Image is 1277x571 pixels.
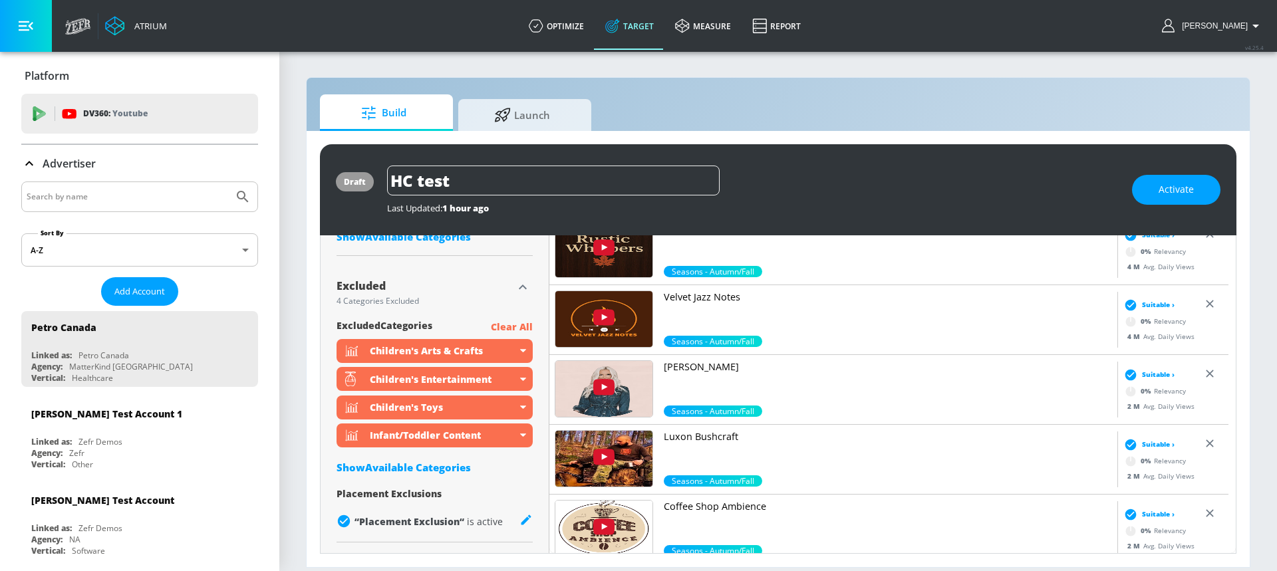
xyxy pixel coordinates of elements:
span: Seasons - Autumn/Fall [664,475,762,487]
div: Avg. Daily Views [1121,331,1195,341]
p: Platform [25,68,69,83]
div: Petro Canada [78,350,129,361]
span: 2 M [1127,401,1143,410]
p: Coffee Shop Ambience [664,500,1112,513]
span: Suitable › [1142,439,1175,449]
div: Suitable › [1121,368,1175,381]
div: MatterKind [GEOGRAPHIC_DATA] [69,361,193,372]
button: Activate [1132,175,1220,205]
div: Avg. Daily Views [1121,540,1195,550]
span: 1 hour ago [442,202,489,214]
div: Agency: [31,361,63,372]
div: Relevancy [1121,381,1186,401]
span: Build [333,97,434,129]
span: is active [467,515,503,528]
div: Relevancy [1121,241,1186,261]
div: Suitable › [1121,228,1175,241]
div: Vertical: [31,545,65,556]
input: Search by name [27,188,228,205]
div: [PERSON_NAME] Test Account 1 [31,407,182,420]
p: DV360: [83,106,148,121]
span: 2 M [1127,540,1143,550]
span: Add Account [114,284,165,299]
a: Atrium [105,16,167,36]
div: Children's Entertainment [370,373,517,386]
div: Suitable › [1121,507,1175,520]
span: excluded Categories [337,319,432,336]
a: Target [595,2,664,50]
span: Seasons - Autumn/Fall [664,545,762,556]
p: Advertiser [43,156,96,171]
button: [PERSON_NAME] [1162,18,1264,34]
div: Children's Arts & Crafts [337,339,533,363]
span: 0 % [1141,247,1154,257]
a: Luxon Bushcraft [664,430,1112,475]
a: optimize [518,2,595,50]
div: Infant/Toddler Content [337,423,533,447]
div: Agency: [31,447,63,459]
span: Suitable › [1142,370,1175,380]
div: Agency: [31,534,63,545]
button: Add Account [101,277,178,306]
div: “ Placement Exclusion “ [355,515,503,528]
div: Zefr Demos [78,522,122,534]
p: Youtube [112,106,148,120]
span: Launch [472,99,573,131]
img: UUK5TFZ9yB5aAEuAjbv1i_GA [555,501,652,556]
p: Velvet Jazz Notes [664,290,1112,304]
div: Avg. Daily Views [1121,401,1195,411]
div: 87.1% [664,336,762,347]
span: 0 % [1141,456,1154,466]
div: Petro CanadaLinked as:Petro CanadaAgency:MatterKind [GEOGRAPHIC_DATA]Vertical:Healthcare [21,311,258,387]
div: 79.2% [664,405,762,417]
div: 4 Categories Excluded [337,297,513,305]
div: [PERSON_NAME] Test Account [31,494,174,507]
div: [PERSON_NAME] Test Account 1Linked as:Zefr DemosAgency:ZefrVertical:Other [21,398,258,473]
span: Seasons - Autumn/Fall [664,405,762,417]
div: A-Z [21,233,258,267]
div: Children's Arts & Crafts [370,344,517,357]
div: Zefr [69,447,84,459]
div: Suitable › [1121,298,1175,311]
a: Velvet Jazz Notes [664,290,1112,336]
p: Luxon Bushcraft [664,430,1112,443]
div: Infant/Toddler Content [370,429,517,441]
p: [PERSON_NAME] [664,360,1112,374]
div: ShowAvailable Categories [337,461,533,474]
div: Atrium [129,20,167,32]
div: Children's Toys [337,396,533,419]
span: 0 % [1141,526,1154,536]
div: Relevancy [1121,520,1186,540]
div: ShowAvailable Categories [337,230,533,243]
div: Other [72,459,93,470]
div: Relevancy [1121,311,1186,331]
span: Seasons - Autumn/Fall [664,266,762,277]
img: UUh4NS4VQ8lWiDINi-HMkvaw [555,431,652,487]
div: Vertical: [31,459,65,470]
div: Avg. Daily Views [1121,471,1195,481]
div: DV360: Youtube [21,94,258,134]
div: Zefr Demos [78,436,122,447]
div: Platform [21,57,258,94]
div: draft [344,176,366,187]
a: measure [664,2,742,50]
span: Suitable › [1142,509,1175,519]
span: login as: harvir.chahal@zefr.com [1177,21,1248,31]
span: Seasons - Autumn/Fall [664,336,762,347]
div: Children's Entertainment [337,367,533,391]
a: Coffee Shop Ambience [664,500,1112,545]
div: [PERSON_NAME] Test AccountLinked as:Zefr DemosAgency:NAVertical:Software [21,484,258,560]
div: Relevancy [1121,451,1186,471]
span: v 4.25.4 [1245,44,1264,51]
img: UUIBMl8hELWupwafa2cDIHkw [555,291,652,347]
a: Report [742,2,811,50]
div: Avg. Daily Views [1121,261,1195,271]
div: 82.9% [664,545,762,556]
span: 0 % [1141,316,1154,326]
a: [PERSON_NAME] [664,360,1112,405]
div: 94.6% [664,266,762,277]
div: Vertical: [31,372,65,384]
div: Petro Canada [31,321,96,334]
